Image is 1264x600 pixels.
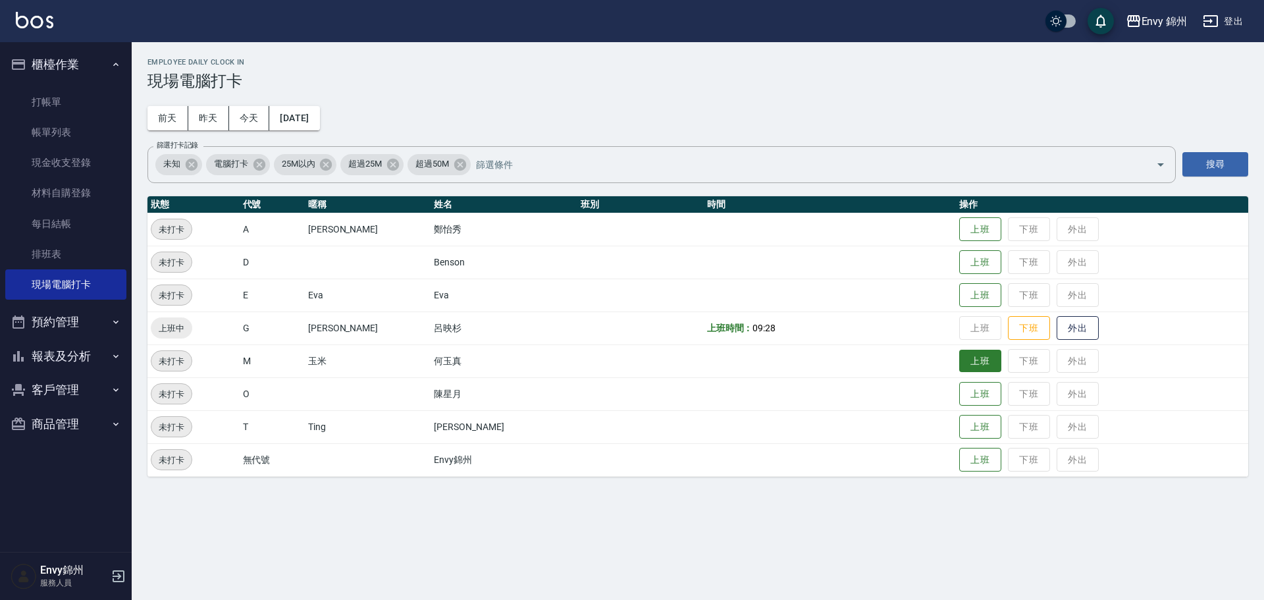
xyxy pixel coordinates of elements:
button: 前天 [147,106,188,130]
td: Eva [305,279,431,312]
td: O [240,377,305,410]
button: save [1088,8,1114,34]
th: 姓名 [431,196,577,213]
div: 超過50M [408,154,471,175]
th: 時間 [704,196,956,213]
button: 商品管理 [5,407,126,441]
td: E [240,279,305,312]
td: 陳星月 [431,377,577,410]
td: Benson [431,246,577,279]
span: 電腦打卡 [206,157,256,171]
button: 上班 [959,217,1001,242]
span: 未打卡 [151,288,192,302]
h3: 現場電腦打卡 [147,72,1248,90]
th: 操作 [956,196,1248,213]
button: 今天 [229,106,270,130]
td: 何玉真 [431,344,577,377]
td: G [240,312,305,344]
span: 未打卡 [151,387,192,401]
td: 鄭怡秀 [431,213,577,246]
div: 25M以內 [274,154,337,175]
span: 未打卡 [151,453,192,467]
td: M [240,344,305,377]
td: [PERSON_NAME] [305,213,431,246]
td: Envy錦州 [431,443,577,476]
img: Person [11,563,37,589]
button: 上班 [959,350,1001,373]
td: 呂映杉 [431,312,577,344]
button: 登出 [1198,9,1248,34]
button: 櫃檯作業 [5,47,126,82]
td: Eva [431,279,577,312]
span: 未打卡 [151,256,192,269]
button: 上班 [959,415,1001,439]
span: 上班中 [151,321,192,335]
td: T [240,410,305,443]
button: Open [1150,154,1171,175]
div: Envy 錦州 [1142,13,1188,30]
img: Logo [16,12,53,28]
td: D [240,246,305,279]
a: 排班表 [5,239,126,269]
th: 代號 [240,196,305,213]
th: 暱稱 [305,196,431,213]
span: 超過50M [408,157,457,171]
span: 未打卡 [151,223,192,236]
span: 09:28 [752,323,776,333]
td: 無代號 [240,443,305,476]
span: 未打卡 [151,420,192,434]
button: 上班 [959,283,1001,308]
span: 未知 [155,157,188,171]
span: 未打卡 [151,354,192,368]
button: 下班 [1008,316,1050,341]
button: 上班 [959,448,1001,472]
button: 搜尋 [1182,152,1248,177]
button: 上班 [959,250,1001,275]
div: 超過25M [340,154,404,175]
button: 昨天 [188,106,229,130]
div: 未知 [155,154,202,175]
b: 上班時間： [707,323,753,333]
a: 材料自購登錄 [5,178,126,208]
h5: Envy錦州 [40,564,107,577]
input: 篩選條件 [473,153,1133,176]
td: [PERSON_NAME] [305,312,431,344]
a: 現金收支登錄 [5,148,126,178]
div: 電腦打卡 [206,154,270,175]
p: 服務人員 [40,577,107,589]
a: 打帳單 [5,87,126,117]
button: Envy 錦州 [1120,8,1193,35]
th: 狀態 [147,196,240,213]
button: 客戶管理 [5,373,126,407]
span: 25M以內 [274,157,323,171]
button: 上班 [959,382,1001,406]
button: 預約管理 [5,305,126,339]
a: 帳單列表 [5,117,126,148]
td: 玉米 [305,344,431,377]
button: 報表及分析 [5,339,126,373]
a: 每日結帳 [5,209,126,239]
label: 篩選打卡記錄 [157,140,198,150]
td: [PERSON_NAME] [431,410,577,443]
button: 外出 [1057,316,1099,341]
th: 班別 [577,196,704,213]
h2: Employee Daily Clock In [147,58,1248,67]
td: A [240,213,305,246]
span: 超過25M [340,157,390,171]
a: 現場電腦打卡 [5,269,126,300]
td: Ting [305,410,431,443]
button: [DATE] [269,106,319,130]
